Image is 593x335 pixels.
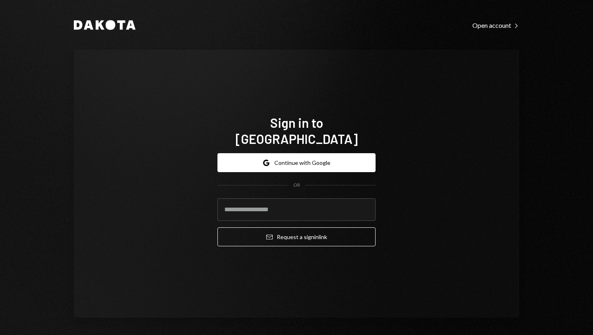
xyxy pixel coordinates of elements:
[293,182,300,189] div: OR
[217,153,376,172] button: Continue with Google
[472,21,519,29] a: Open account
[217,227,376,246] button: Request a signinlink
[217,114,376,147] h1: Sign in to [GEOGRAPHIC_DATA]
